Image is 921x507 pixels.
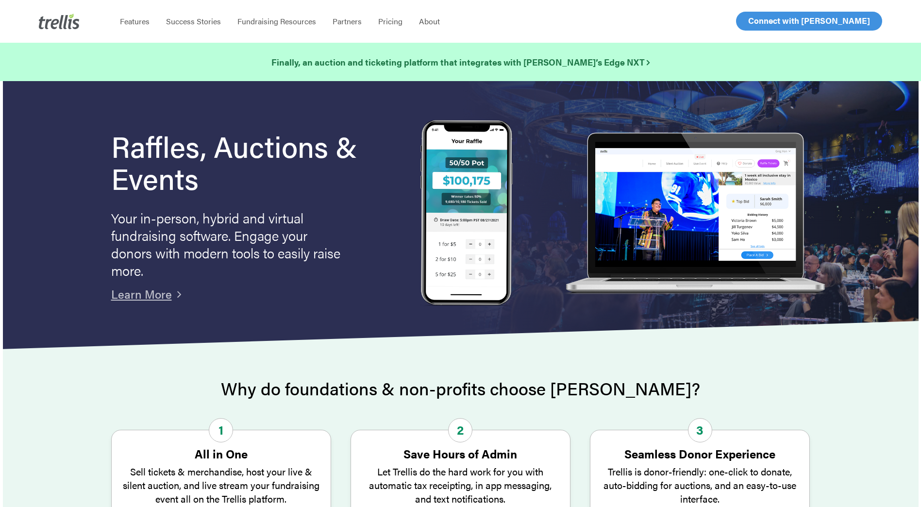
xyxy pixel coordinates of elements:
[370,17,411,26] a: Pricing
[111,209,344,279] p: Your in-person, hybrid and virtual fundraising software. Engage your donors with modern tools to ...
[600,465,800,506] p: Trellis is donor-friendly: one-click to donate, auto-bidding for auctions, and an easy-to-use int...
[688,418,712,442] span: 3
[111,379,810,398] h2: Why do foundations & non-profits choose [PERSON_NAME]?
[120,16,150,27] span: Features
[420,120,513,308] img: Trellis Raffles, Auctions and Event Fundraising
[229,17,324,26] a: Fundraising Resources
[378,16,402,27] span: Pricing
[419,16,440,27] span: About
[111,286,172,302] a: Learn More
[624,445,775,462] strong: Seamless Donor Experience
[39,14,80,29] img: Trellis
[333,16,362,27] span: Partners
[237,16,316,27] span: Fundraising Resources
[158,17,229,26] a: Success Stories
[195,445,248,462] strong: All in One
[748,15,870,26] span: Connect with [PERSON_NAME]
[209,418,233,442] span: 1
[121,465,321,506] p: Sell tickets & merchandise, host your live & silent auction, and live stream your fundraising eve...
[448,418,472,442] span: 2
[166,16,221,27] span: Success Stories
[324,17,370,26] a: Partners
[271,56,650,68] strong: Finally, an auction and ticketing platform that integrates with [PERSON_NAME]’s Edge NXT
[411,17,448,26] a: About
[361,465,560,506] p: Let Trellis do the hard work for you with automatic tax receipting, in app messaging, and text no...
[736,12,882,31] a: Connect with [PERSON_NAME]
[112,17,158,26] a: Features
[403,445,517,462] strong: Save Hours of Admin
[271,55,650,69] a: Finally, an auction and ticketing platform that integrates with [PERSON_NAME]’s Edge NXT
[560,133,829,295] img: rafflelaptop_mac_optim.png
[111,130,384,194] h1: Raffles, Auctions & Events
